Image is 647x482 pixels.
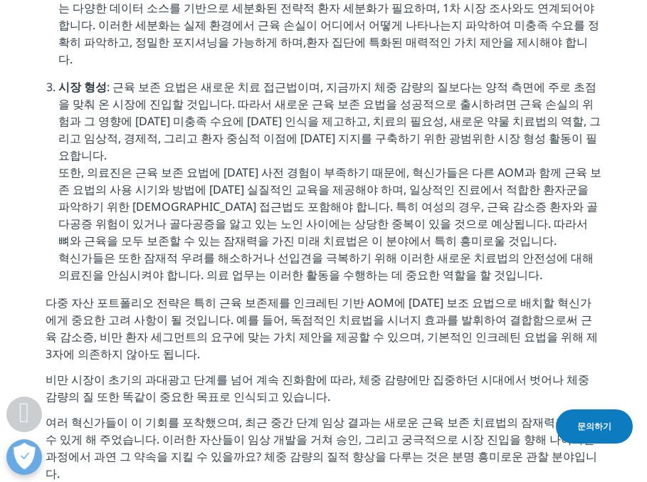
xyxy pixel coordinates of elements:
[58,79,601,163] font: : 근육 보존 요법은 새로운 치료 접근법이며, 지금까지 체중 감량의 질보다는 양적 측면에 주로 초점을 맞춰 온 시장에 진입할 것입니다. 따라서 새로운 근육 보존 요법을 성공적...
[46,372,589,404] font: 비만 시장이 초기의 과대광고 단계를 넘어 계속 진화함에 따라, 체중 감량에만 집중하던 시대에서 벗어나 체중 감량의 질 또한 똑같이 중요한 목표로 인식되고 있습니다.
[58,34,588,67] font: 환자 집단에 특화된 매력적인 가치 제안을 제시해야 합니다.
[58,79,107,95] font: 시장 형성
[58,250,594,283] font: 혁신가들은 또한 잠재적 우려를 해소하거나 선입견을 극복하기 위해 이러한 새로운 치료법의 안전성에 대해 의료진을 안심시켜야 합니다. 의료 업무는 이러한 활동을 수행하는 데 중요...
[46,414,597,481] font: 여러 혁신가들이 이 기회를 포착했으며, 최근 중간 단계 임상 결과는 새로운 근육 보존 치료법의 잠재력을 엿볼 수 있게 해 주었습니다. 이러한 자산들이 임상 개발을 거쳐 승인,...
[556,409,633,444] a: 문의하기
[46,295,598,362] font: 다중 자산 포트폴리오 전략은 특히 근육 보존제를 인크레틴 기반 AOM에 [DATE] 보조 요법으로 배치할 혁신가에게 중요한 고려 사항이 될 것입니다. 예를 들어, 독점적인 치...
[58,164,601,248] font: 또한, 의료진은 근육 보존 요법에 [DATE] 사전 경험이 부족하기 때문에, 혁신가들은 다른 AOM과 함께 근육 보존 요법의 사용 시기와 방법에 [DATE] 실질적인 교육을 ...
[577,420,611,432] font: 문의하기
[6,439,42,475] button: 공개형 기본 설정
